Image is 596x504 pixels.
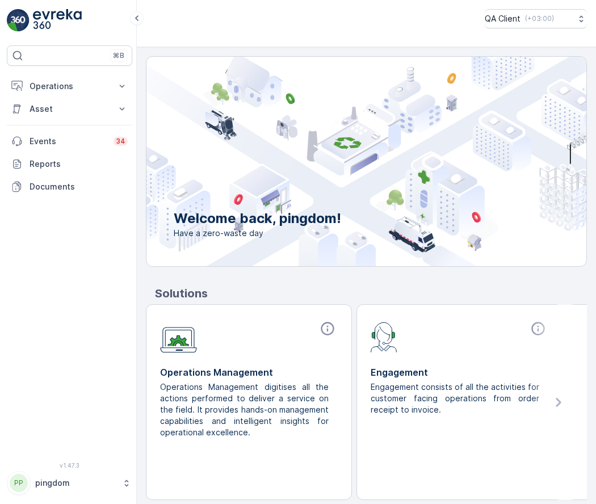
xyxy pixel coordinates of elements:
button: Operations [7,75,132,98]
p: Asset [30,103,110,115]
a: Events34 [7,130,132,153]
a: Reports [7,153,132,175]
button: QA Client(+03:00) [485,9,587,28]
p: ( +03:00 ) [525,14,554,23]
div: PP [10,474,28,492]
p: Events [30,136,107,147]
img: logo_light-DOdMpM7g.png [33,9,82,32]
span: v 1.47.3 [7,462,132,469]
p: Welcome back, pingdom! [174,209,341,228]
p: ⌘B [113,51,124,60]
p: Solutions [155,285,587,302]
img: module-icon [160,321,197,353]
p: pingdom [35,477,116,489]
p: Reports [30,158,128,170]
span: Have a zero-waste day [174,228,341,239]
img: city illustration [95,57,586,266]
img: logo [7,9,30,32]
p: QA Client [485,13,521,24]
button: Asset [7,98,132,120]
a: Documents [7,175,132,198]
button: PPpingdom [7,471,132,495]
p: Engagement consists of all the activities for customer facing operations from order receipt to in... [371,381,539,415]
p: Operations [30,81,110,92]
p: Operations Management [160,366,338,379]
p: Documents [30,181,128,192]
img: module-icon [371,321,397,352]
p: Operations Management digitises all the actions performed to deliver a service on the field. It p... [160,381,329,438]
p: Engagement [371,366,548,379]
p: 34 [116,137,125,146]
